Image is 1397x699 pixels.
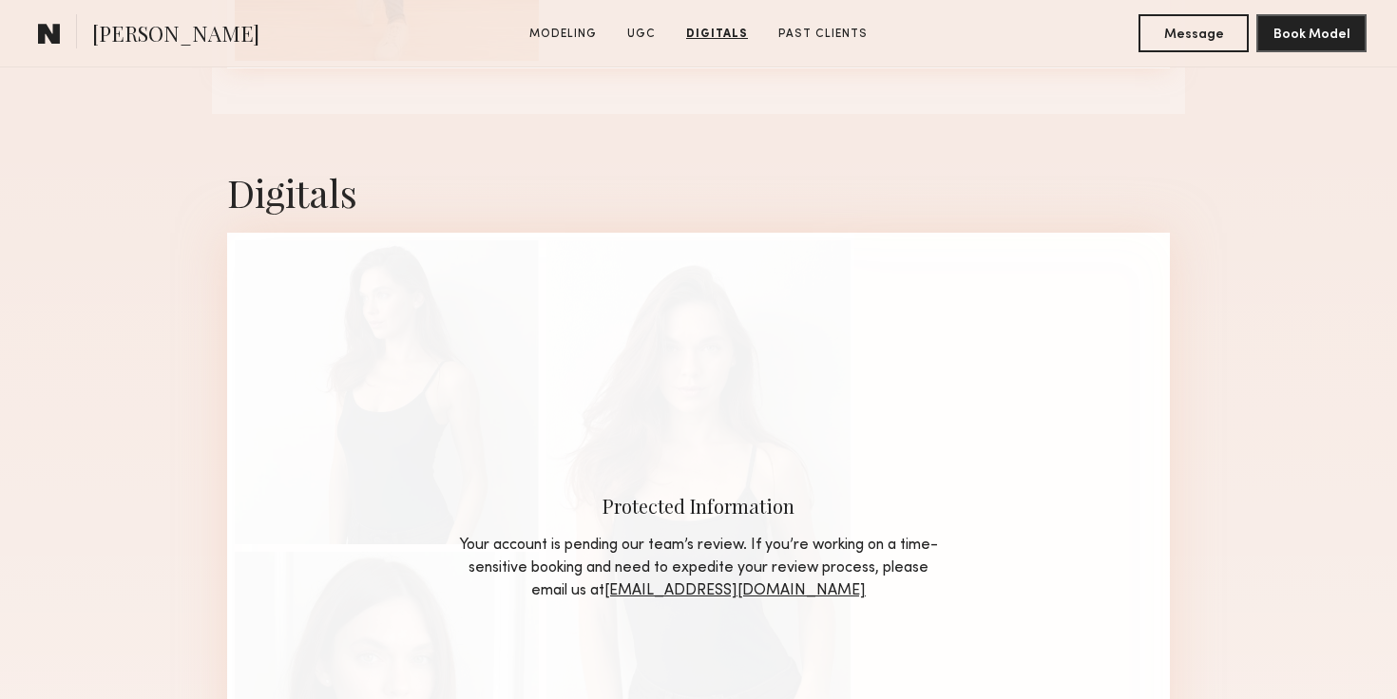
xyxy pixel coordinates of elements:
[1256,14,1367,52] button: Book Model
[771,26,875,43] a: Past Clients
[522,26,604,43] a: Modeling
[456,534,941,602] div: Your account is pending our team’s review. If you’re working on a time-sensitive booking and need...
[1139,14,1249,52] button: Message
[456,493,941,519] div: Protected Information
[604,583,866,598] a: [EMAIL_ADDRESS][DOMAIN_NAME]
[92,19,259,52] span: [PERSON_NAME]
[227,167,1170,217] div: Digitals
[1256,25,1367,41] a: Book Model
[620,26,663,43] a: UGC
[679,26,756,43] a: Digitals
